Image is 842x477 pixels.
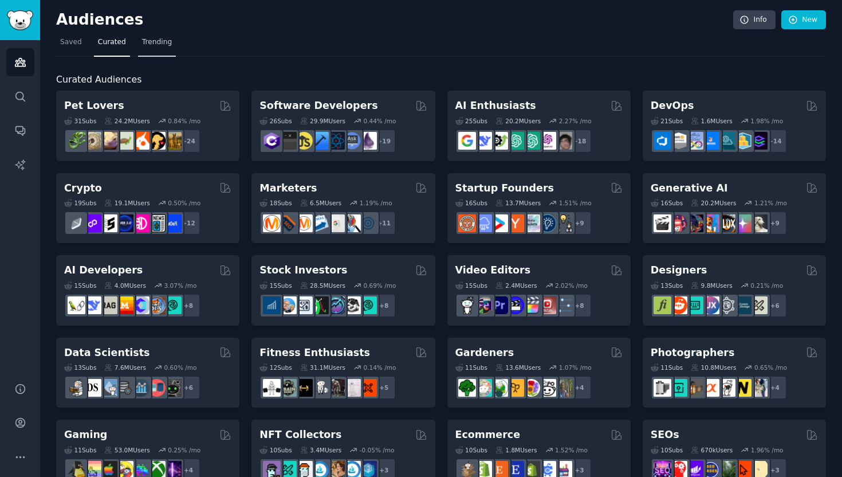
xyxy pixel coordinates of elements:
div: 15 Sub s [64,281,96,290]
img: finalcutpro [522,296,540,314]
div: + 11 [372,211,396,235]
span: Curated Audiences [56,73,141,87]
img: starryai [734,214,751,232]
img: defiblockchain [132,214,149,232]
div: 10 Sub s [259,446,292,454]
img: UI_Design [686,296,703,314]
img: Rag [100,296,117,314]
div: 0.84 % /mo [168,117,200,125]
h2: AI Developers [64,263,143,277]
div: 11 Sub s [651,363,683,372]
h2: Marketers [259,181,317,196]
img: data [164,379,182,397]
img: swingtrading [343,296,361,314]
img: DevOpsLinks [702,132,719,150]
div: 25 Sub s [455,117,487,125]
div: + 4 [568,376,592,400]
img: PlatformEngineers [750,132,768,150]
a: Trending [138,33,176,57]
div: + 8 [176,294,200,318]
img: bigseo [279,214,297,232]
img: editors [474,296,492,314]
img: deepdream [686,214,703,232]
img: GymMotivation [279,379,297,397]
img: dividends [263,296,281,314]
img: PetAdvice [148,132,166,150]
div: 0.44 % /mo [363,117,396,125]
img: sdforall [702,214,719,232]
div: 16 Sub s [651,199,683,207]
h2: Crypto [64,181,102,196]
img: chatgpt_prompts_ [522,132,540,150]
img: datasets [148,379,166,397]
img: AIDevelopersSociety [164,296,182,314]
img: Entrepreneurship [538,214,556,232]
img: defi_ [164,214,182,232]
div: 31.1M Users [300,363,345,372]
img: csharp [263,132,281,150]
div: 1.21 % /mo [754,199,787,207]
img: ethfinance [68,214,85,232]
img: premiere [490,296,508,314]
h2: Designers [651,263,707,277]
img: Emailmarketing [311,214,329,232]
img: VideoEditors [506,296,524,314]
h2: Data Scientists [64,346,149,360]
div: 13 Sub s [651,281,683,290]
div: + 12 [176,211,200,235]
div: 0.21 % /mo [750,281,783,290]
img: gopro [458,296,476,314]
div: + 6 [763,294,787,318]
div: 20.2M Users [691,199,736,207]
a: Info [733,10,776,30]
img: GummySearch logo [7,10,33,30]
img: dataengineering [116,379,133,397]
img: llmops [148,296,166,314]
img: AWS_Certified_Experts [670,132,687,150]
div: 12 Sub s [259,363,292,372]
img: analytics [132,379,149,397]
h2: Fitness Enthusiasts [259,346,370,360]
img: herpetology [68,132,85,150]
img: Trading [311,296,329,314]
img: DreamBooth [750,214,768,232]
div: 6.5M Users [300,199,342,207]
img: DeepSeek [474,132,492,150]
img: weightroom [311,379,329,397]
img: analog [654,379,671,397]
div: 1.19 % /mo [360,199,392,207]
img: flowers [522,379,540,397]
img: streetphotography [670,379,687,397]
h2: NFT Collectors [259,428,341,442]
div: 3.4M Users [300,446,342,454]
img: GYM [263,379,281,397]
img: statistics [100,379,117,397]
img: datascience [84,379,101,397]
div: + 18 [568,129,592,153]
div: 1.51 % /mo [559,199,592,207]
div: 1.52 % /mo [555,446,588,454]
img: technicalanalysis [359,296,377,314]
div: 0.50 % /mo [168,199,200,207]
img: postproduction [554,296,572,314]
img: SonyAlpha [702,379,719,397]
img: AnalogCommunity [686,379,703,397]
h2: Ecommerce [455,428,521,442]
img: GoogleGeminiAI [458,132,476,150]
img: azuredevops [654,132,671,150]
div: 0.65 % /mo [754,363,787,372]
img: MachineLearning [68,379,85,397]
img: UrbanGardening [538,379,556,397]
img: Youtubevideo [538,296,556,314]
div: + 8 [568,294,592,318]
img: GardenersWorld [554,379,572,397]
h2: Stock Investors [259,263,347,277]
div: 20.2M Users [495,117,541,125]
img: 0xPolygon [84,214,101,232]
img: succulents [474,379,492,397]
div: 0.14 % /mo [363,363,396,372]
img: AskComputerScience [343,132,361,150]
div: + 4 [763,376,787,400]
div: 2.4M Users [495,281,537,290]
img: learnjavascript [295,132,313,150]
